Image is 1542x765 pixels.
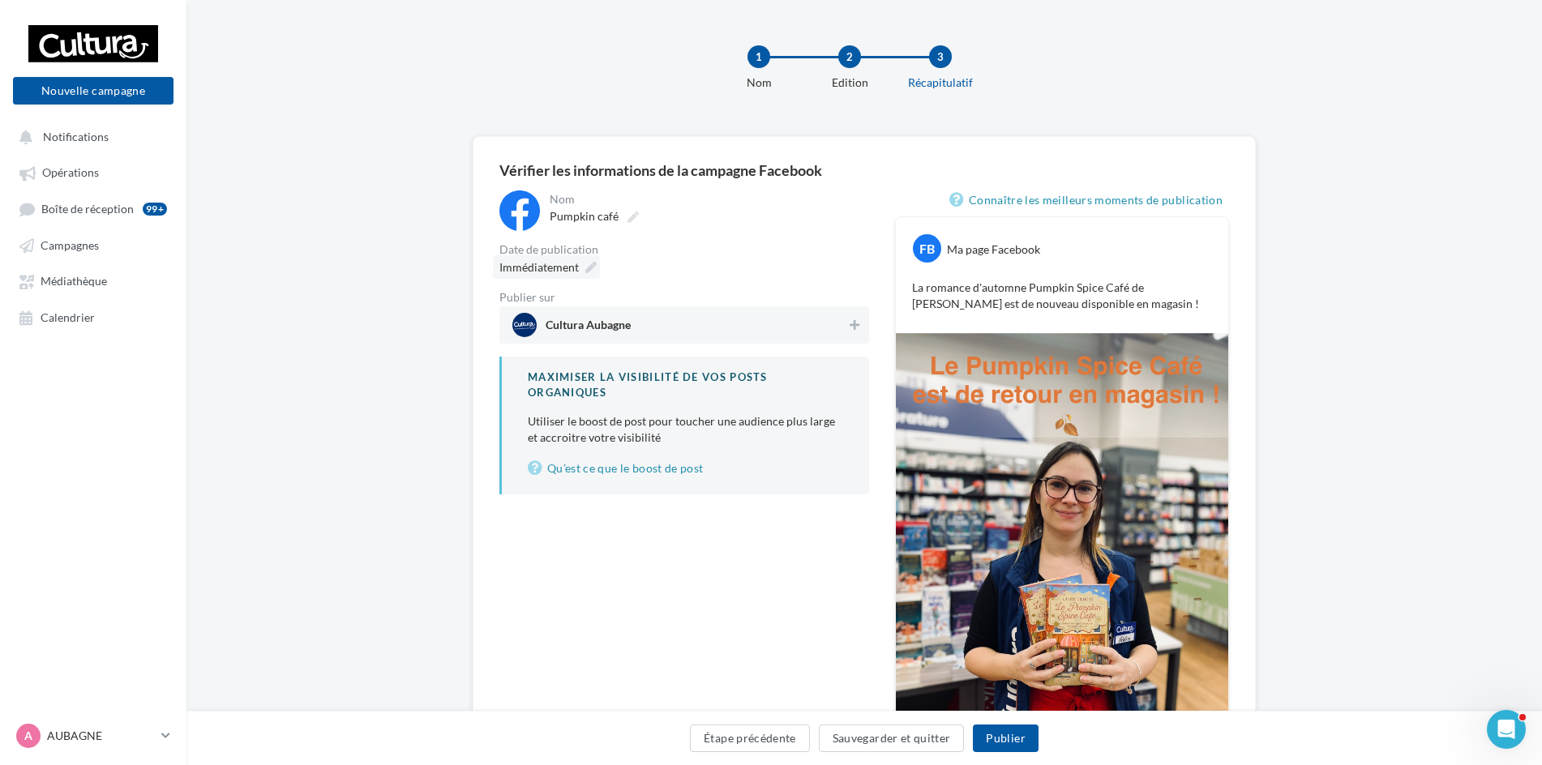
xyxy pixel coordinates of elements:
div: Maximiser la visibilité de vos posts organiques [528,370,843,400]
span: Immédiatement [499,260,579,274]
div: 3 [929,45,952,68]
span: Cultura Aubagne [546,319,631,337]
div: Nom [550,194,866,205]
div: Date de publication [499,244,869,255]
span: Campagnes [41,238,99,252]
span: Pumpkin café [550,209,619,223]
div: Vérifier les informations de la campagne Facebook [499,163,1229,177]
div: 2 [838,45,861,68]
span: Calendrier [41,310,95,324]
span: Opérations [42,166,99,180]
span: Médiathèque [41,275,107,288]
button: Publier [973,724,1038,752]
div: Récapitulatif [889,75,992,91]
div: FB [913,234,941,263]
a: Opérations [10,157,177,186]
span: A [24,728,32,744]
a: Boîte de réception99+ [10,194,177,224]
button: Nouvelle campagne [13,77,173,105]
div: 99+ [143,203,167,216]
a: Médiathèque [10,266,177,295]
div: Nom [707,75,811,91]
a: Qu’est ce que le boost de post [528,459,843,478]
div: 1 [747,45,770,68]
button: Sauvegarder et quitter [819,724,965,752]
p: La romance d'automne Pumpkin Spice Café de [PERSON_NAME] est de nouveau disponible en magasin ! [912,280,1212,312]
p: AUBAGNE [47,728,155,744]
div: Publier sur [499,292,869,303]
a: Campagnes [10,230,177,259]
iframe: Intercom live chat [1487,710,1526,749]
a: A AUBAGNE [13,720,173,751]
button: Notifications [10,122,170,151]
div: Edition [798,75,902,91]
a: Calendrier [10,302,177,331]
span: Boîte de réception [41,202,134,216]
button: Étape précédente [690,724,810,752]
p: Utiliser le boost de post pour toucher une audience plus large et accroitre votre visibilité [528,413,843,446]
span: Notifications [43,130,109,143]
div: Ma page Facebook [947,241,1040,258]
a: Connaître les meilleurs moments de publication [949,190,1229,210]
